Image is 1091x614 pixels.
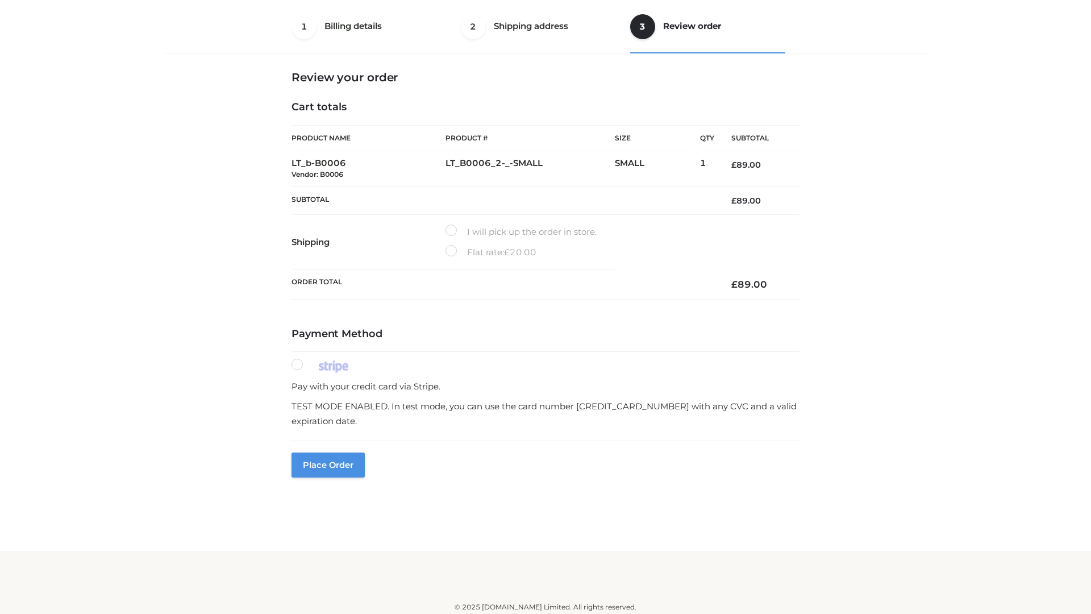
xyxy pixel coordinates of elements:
p: TEST MODE ENABLED. In test mode, you can use the card number [CREDIT_CARD_NUMBER] with any CVC an... [292,399,799,428]
label: I will pick up the order in store. [445,225,597,239]
span: £ [731,196,736,206]
td: LT_b-B0006 [292,151,445,187]
td: LT_B0006_2-_-SMALL [445,151,615,187]
h4: Cart totals [292,101,799,114]
span: £ [504,247,510,258]
th: Shipping [292,215,445,269]
bdi: 89.00 [731,279,767,290]
bdi: 89.00 [731,160,761,170]
span: £ [731,160,736,170]
td: SMALL [615,151,700,187]
div: © 2025 [DOMAIN_NAME] Limited. All rights reserved. [169,601,922,613]
label: Flat rate: [445,245,536,260]
th: Subtotal [292,186,714,214]
th: Subtotal [714,126,799,151]
h3: Review your order [292,70,799,84]
th: Qty [700,125,714,151]
button: Place order [292,453,365,478]
th: Product Name [292,125,445,151]
td: 1 [700,151,714,187]
bdi: 89.00 [731,196,761,206]
th: Size [615,126,694,151]
span: £ [731,279,738,290]
th: Product # [445,125,615,151]
h4: Payment Method [292,328,799,341]
th: Order Total [292,269,714,300]
p: Pay with your credit card via Stripe. [292,379,799,394]
bdi: 20.00 [504,247,536,258]
small: Vendor: B0006 [292,170,343,179]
